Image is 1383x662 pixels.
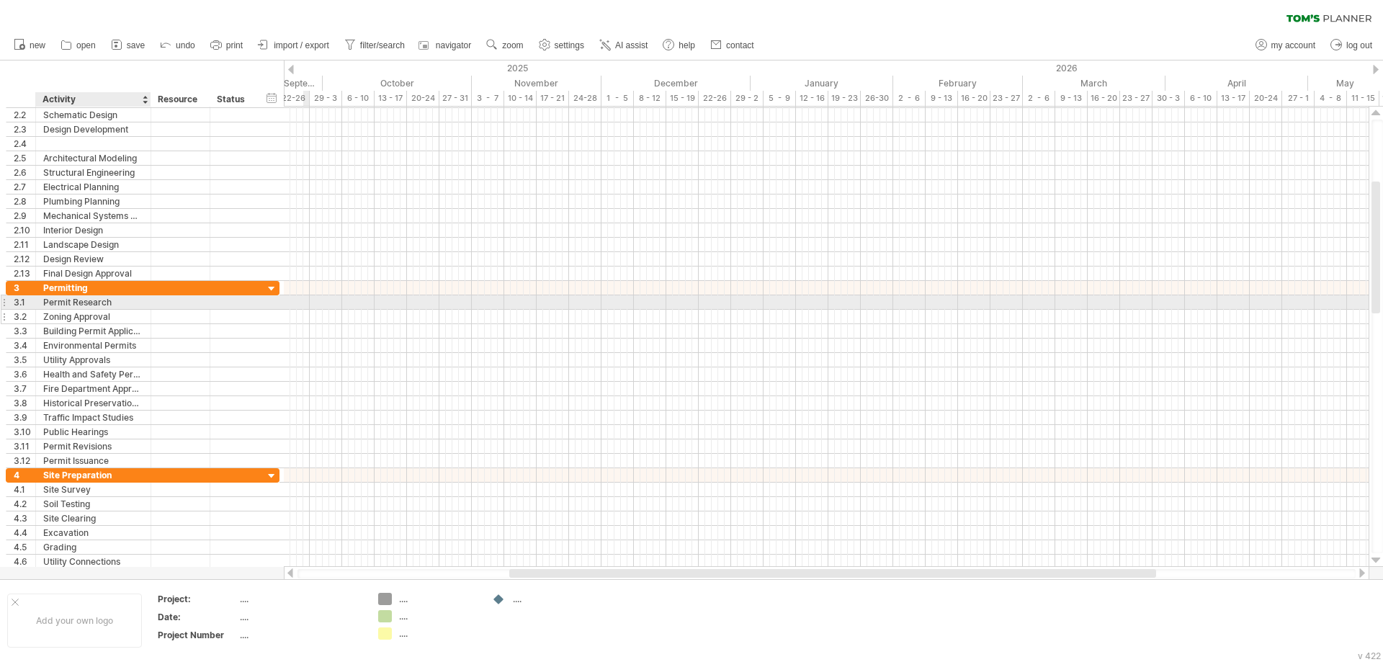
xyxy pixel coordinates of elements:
span: import / export [274,40,329,50]
div: 29 - 3 [310,91,342,106]
div: 2 - 6 [893,91,926,106]
div: Zoning Approval [43,310,143,323]
div: Permit Issuance [43,454,143,468]
a: filter/search [341,36,409,55]
div: 23 - 27 [990,91,1023,106]
span: undo [176,40,195,50]
div: 2.6 [14,166,35,179]
div: Site Survey [43,483,143,496]
div: 2.10 [14,223,35,237]
div: Date: [158,611,237,623]
span: save [127,40,145,50]
div: 4.5 [14,540,35,554]
div: 2.4 [14,137,35,151]
div: February 2026 [893,76,1023,91]
div: Interior Design [43,223,143,237]
div: Add your own logo [7,594,142,648]
div: Final Design Approval [43,267,143,280]
div: 3.8 [14,396,35,410]
div: 3.5 [14,353,35,367]
a: navigator [416,36,475,55]
div: Permit Research [43,295,143,309]
div: Structural Engineering [43,166,143,179]
div: 17 - 21 [537,91,569,106]
div: Site Clearing [43,511,143,525]
span: log out [1346,40,1372,50]
div: Design Development [43,122,143,136]
div: Permit Revisions [43,439,143,453]
div: 16 - 20 [1088,91,1120,106]
div: Traffic Impact Studies [43,411,143,424]
div: Building Permit Application [43,324,143,338]
div: Status [217,92,249,107]
div: v 422 [1358,650,1381,661]
div: 13 - 17 [1217,91,1250,106]
a: help [659,36,699,55]
div: 2.8 [14,194,35,208]
div: Plumbing Planning [43,194,143,208]
div: Historical Preservation Approval [43,396,143,410]
span: settings [555,40,584,50]
div: Mechanical Systems Design [43,209,143,223]
div: 3.12 [14,454,35,468]
div: 22-26 [277,91,310,106]
div: December 2025 [601,76,751,91]
div: 2.11 [14,238,35,251]
div: 2.5 [14,151,35,165]
div: 4.6 [14,555,35,568]
div: Permitting [43,281,143,295]
a: zoom [483,36,527,55]
span: help [679,40,695,50]
div: 3.11 [14,439,35,453]
div: 5 - 9 [764,91,796,106]
a: import / export [254,36,334,55]
span: new [30,40,45,50]
div: 8 - 12 [634,91,666,106]
div: 2.12 [14,252,35,266]
div: 2 - 6 [1023,91,1055,106]
div: Schematic Design [43,108,143,122]
a: save [107,36,149,55]
div: Grading [43,540,143,554]
div: Utility Approvals [43,353,143,367]
div: .... [399,627,478,640]
div: Project Number [158,629,237,641]
div: 3.3 [14,324,35,338]
div: March 2026 [1023,76,1165,91]
div: 1 - 5 [601,91,634,106]
span: my account [1271,40,1315,50]
div: 20-24 [407,91,439,106]
div: 4.1 [14,483,35,496]
div: 3.1 [14,295,35,309]
div: .... [240,611,361,623]
div: 3.4 [14,339,35,352]
span: navigator [436,40,471,50]
div: .... [399,610,478,622]
div: October 2025 [323,76,472,91]
span: print [226,40,243,50]
span: zoom [502,40,523,50]
div: 27 - 31 [439,91,472,106]
div: Utility Connections [43,555,143,568]
div: Environmental Permits [43,339,143,352]
div: 20-24 [1250,91,1282,106]
div: Design Review [43,252,143,266]
div: Soil Testing [43,497,143,511]
a: my account [1252,36,1320,55]
div: .... [240,593,361,605]
div: .... [240,629,361,641]
div: 3.7 [14,382,35,395]
a: open [57,36,100,55]
span: open [76,40,96,50]
div: November 2025 [472,76,601,91]
div: 6 - 10 [342,91,375,106]
div: 13 - 17 [375,91,407,106]
div: April 2026 [1165,76,1308,91]
div: 30 - 3 [1152,91,1185,106]
div: .... [513,593,591,605]
div: 2.7 [14,180,35,194]
div: Landscape Design [43,238,143,251]
div: 10 - 14 [504,91,537,106]
a: log out [1327,36,1377,55]
div: 11 - 15 [1347,91,1379,106]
